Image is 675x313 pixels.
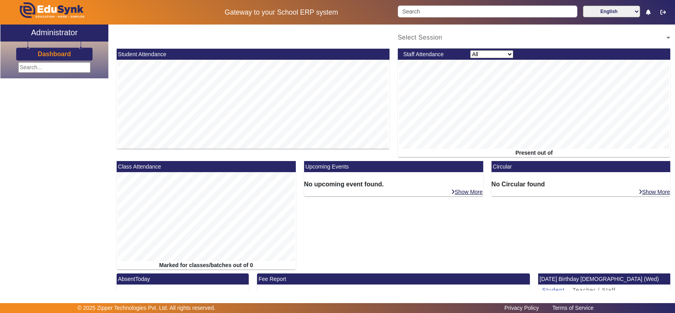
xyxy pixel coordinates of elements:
span: Select Session [398,34,442,41]
h3: Dashboard [38,50,71,58]
a: Terms of Service [548,303,597,313]
a: Dashboard [38,50,72,58]
span: Teacher / Staff [573,287,616,293]
a: Privacy Policy [501,303,543,313]
mat-card-header: AbsentToday [117,273,249,285]
a: Administrator [0,25,108,42]
input: Search... [18,62,91,73]
h6: No upcoming event found. [304,180,483,188]
mat-card-header: Circular [492,161,671,172]
a: Show More [638,188,671,195]
div: Present out of [398,149,671,157]
h6: No Circular found [492,180,671,188]
h5: Gateway to your School ERP system [173,8,389,17]
mat-card-header: [DATE] Birthday [DEMOGRAPHIC_DATA] (Wed) [538,273,670,285]
mat-card-header: Student Attendance [117,49,389,60]
mat-card-header: Class Attendance [117,161,296,172]
div: Marked for classes/batches out of 0 [117,261,296,269]
mat-card-header: Fee Report [257,273,530,285]
p: © 2025 Zipper Technologies Pvt. Ltd. All rights reserved. [78,304,216,312]
input: Search [398,6,577,17]
mat-card-header: Upcoming Events [304,161,483,172]
div: Staff Attendance [399,50,466,59]
span: Student [542,287,565,293]
h2: Administrator [31,28,78,37]
a: Show More [451,188,483,195]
